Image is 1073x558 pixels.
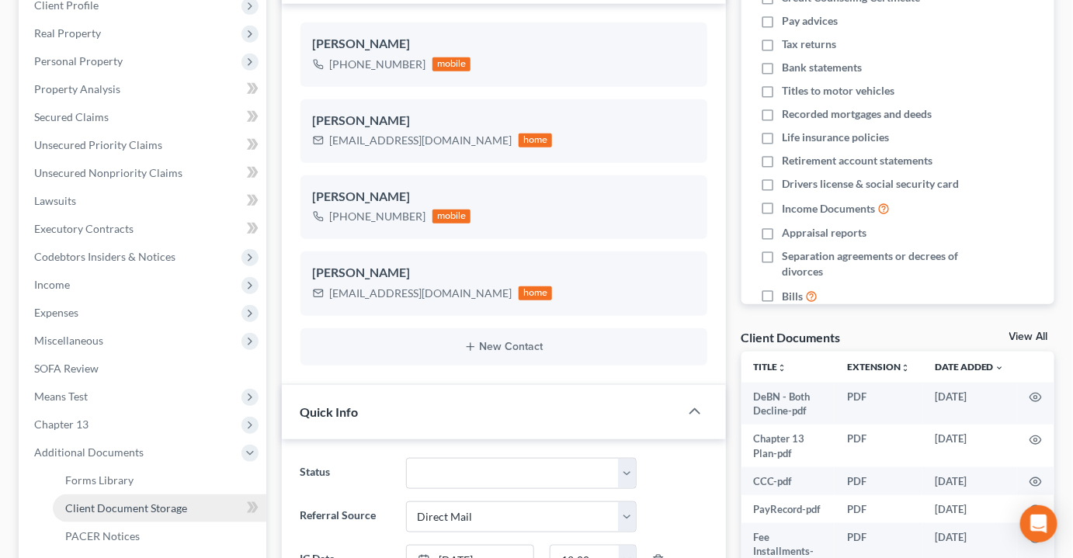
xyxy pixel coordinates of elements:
span: Bank statements [782,60,862,75]
div: Client Documents [741,329,841,345]
span: Secured Claims [34,110,109,123]
span: Executory Contracts [34,222,134,235]
td: [DATE] [922,495,1017,523]
td: DeBN - Both Decline-pdf [741,383,835,425]
td: PayRecord-pdf [741,495,835,523]
span: Drivers license & social security card [782,176,959,192]
span: Property Analysis [34,82,120,95]
span: Unsecured Priority Claims [34,138,162,151]
td: PDF [835,383,922,425]
a: Forms Library [53,466,266,494]
span: Unsecured Nonpriority Claims [34,166,182,179]
a: SOFA Review [22,355,266,383]
span: Pay advices [782,13,838,29]
span: Separation agreements or decrees of divorces [782,248,963,279]
div: [PHONE_NUMBER] [330,209,426,224]
i: expand_more [995,363,1005,373]
td: CCC-pdf [741,467,835,495]
div: mobile [432,57,471,71]
span: Lawsuits [34,194,76,207]
td: [DATE] [922,467,1017,495]
div: [PERSON_NAME] [313,264,695,282]
i: unfold_more [778,363,787,373]
span: Tax returns [782,36,836,52]
div: Open Intercom Messenger [1020,505,1057,542]
td: Chapter 13 Plan-pdf [741,425,835,467]
div: home [519,133,553,147]
span: Means Test [34,390,88,403]
span: Additional Documents [34,445,144,459]
span: SOFA Review [34,362,99,375]
td: PDF [835,495,922,523]
span: Chapter 13 [34,418,89,431]
div: mobile [432,210,471,224]
span: Forms Library [65,473,134,487]
a: Unsecured Priority Claims [22,131,266,159]
span: Expenses [34,306,78,319]
span: Quick Info [300,404,359,419]
td: [DATE] [922,425,1017,467]
span: Miscellaneous [34,334,103,347]
span: Codebtors Insiders & Notices [34,250,175,263]
td: PDF [835,425,922,467]
a: Executory Contracts [22,215,266,243]
div: [PERSON_NAME] [313,112,695,130]
span: Titles to motor vehicles [782,83,894,99]
div: [PERSON_NAME] [313,35,695,54]
span: Personal Property [34,54,123,68]
a: View All [1009,331,1048,342]
span: Retirement account statements [782,153,932,168]
i: unfold_more [901,363,910,373]
div: [EMAIL_ADDRESS][DOMAIN_NAME] [330,133,512,148]
label: Status [293,458,398,489]
div: [PHONE_NUMBER] [330,57,426,72]
span: Appraisal reports [782,225,866,241]
div: [PERSON_NAME] [313,188,695,206]
div: [EMAIL_ADDRESS][DOMAIN_NAME] [330,286,512,301]
span: Life insurance policies [782,130,889,145]
label: Referral Source [293,501,398,532]
span: Client Document Storage [65,501,187,515]
a: Titleunfold_more [754,361,787,373]
td: [DATE] [922,383,1017,425]
span: Real Property [34,26,101,40]
a: Date Added expand_more [935,361,1005,373]
a: Client Document Storage [53,494,266,522]
a: Secured Claims [22,103,266,131]
a: Extensionunfold_more [847,361,910,373]
a: Lawsuits [22,187,266,215]
button: New Contact [313,341,695,353]
a: Unsecured Nonpriority Claims [22,159,266,187]
span: Bills [782,289,803,304]
a: Property Analysis [22,75,266,103]
div: home [519,286,553,300]
span: Income Documents [782,201,875,217]
span: Income [34,278,70,291]
td: PDF [835,467,922,495]
span: Recorded mortgages and deeds [782,106,932,122]
span: PACER Notices [65,529,140,542]
a: PACER Notices [53,522,266,550]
